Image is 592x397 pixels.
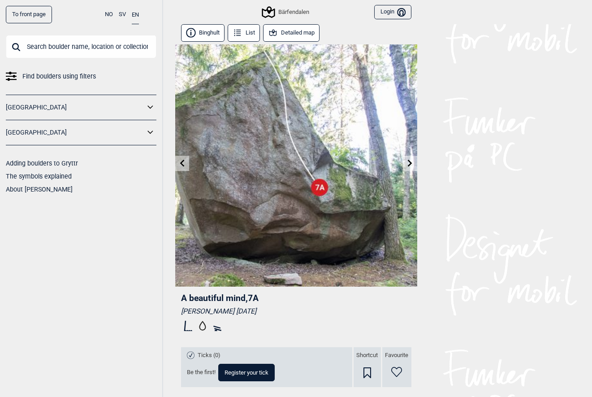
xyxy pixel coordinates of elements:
a: [GEOGRAPHIC_DATA] [6,101,145,114]
button: Binghult [181,24,225,42]
button: EN [132,6,139,24]
button: Detailed map [263,24,320,42]
span: Favourite [385,352,408,359]
span: Find boulders using filters [22,70,96,83]
a: [GEOGRAPHIC_DATA] [6,126,145,139]
div: Shortcut [354,347,381,387]
span: Register your tick [225,370,268,375]
a: Adding boulders to Gryttr [6,160,78,167]
img: A beautiful mind [175,44,417,287]
span: Ticks (0) [198,352,220,359]
a: About [PERSON_NAME] [6,186,73,193]
button: NO [105,6,113,23]
input: Search boulder name, location or collection [6,35,156,58]
a: Find boulders using filters [6,70,156,83]
button: Login [374,5,411,20]
button: List [228,24,260,42]
span: A beautiful mind , 7A [181,293,259,303]
button: SV [119,6,126,23]
a: The symbols explained [6,173,72,180]
div: Bärfendalen [263,7,309,17]
span: Be the first! [187,369,216,376]
button: Register your tick [218,364,275,381]
div: [PERSON_NAME] [DATE] [181,307,411,316]
a: To front page [6,6,52,23]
